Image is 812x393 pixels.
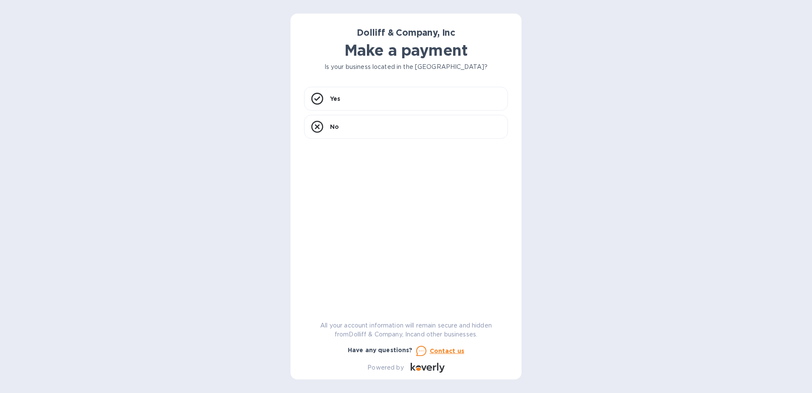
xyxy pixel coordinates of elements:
[304,41,508,59] h1: Make a payment
[348,347,413,353] b: Have any questions?
[430,347,465,354] u: Contact us
[330,94,340,103] p: Yes
[304,63,508,71] p: Is your business located in the [GEOGRAPHIC_DATA]?
[304,321,508,339] p: All your account information will remain secure and hidden from Dolliff & Company, Inc and other ...
[367,363,403,372] p: Powered by
[357,27,455,38] b: Dolliff & Company, Inc
[330,122,339,131] p: No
